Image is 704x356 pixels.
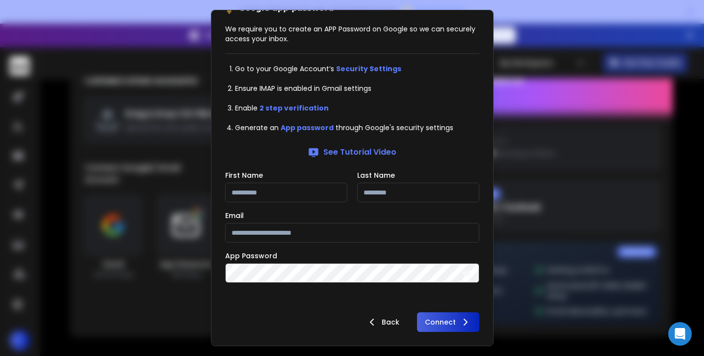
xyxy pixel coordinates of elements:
li: Enable [235,103,479,113]
button: Connect [417,312,479,332]
li: Generate an through Google's security settings [235,123,479,133]
label: Last Name [357,172,395,179]
a: 2 step verification [260,103,329,113]
li: Go to your Google Account’s [235,64,479,74]
a: App password [281,123,334,133]
a: Security Settings [336,64,401,74]
div: Open Intercom Messenger [668,322,692,346]
li: Ensure IMAP is enabled in Gmail settings [235,83,479,93]
button: Back [358,312,407,332]
a: See Tutorial Video [308,146,396,158]
p: We require you to create an APP Password on Google so we can securely access your inbox. [225,24,479,44]
label: App Password [225,252,277,259]
label: First Name [225,172,263,179]
label: Email [225,212,244,219]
